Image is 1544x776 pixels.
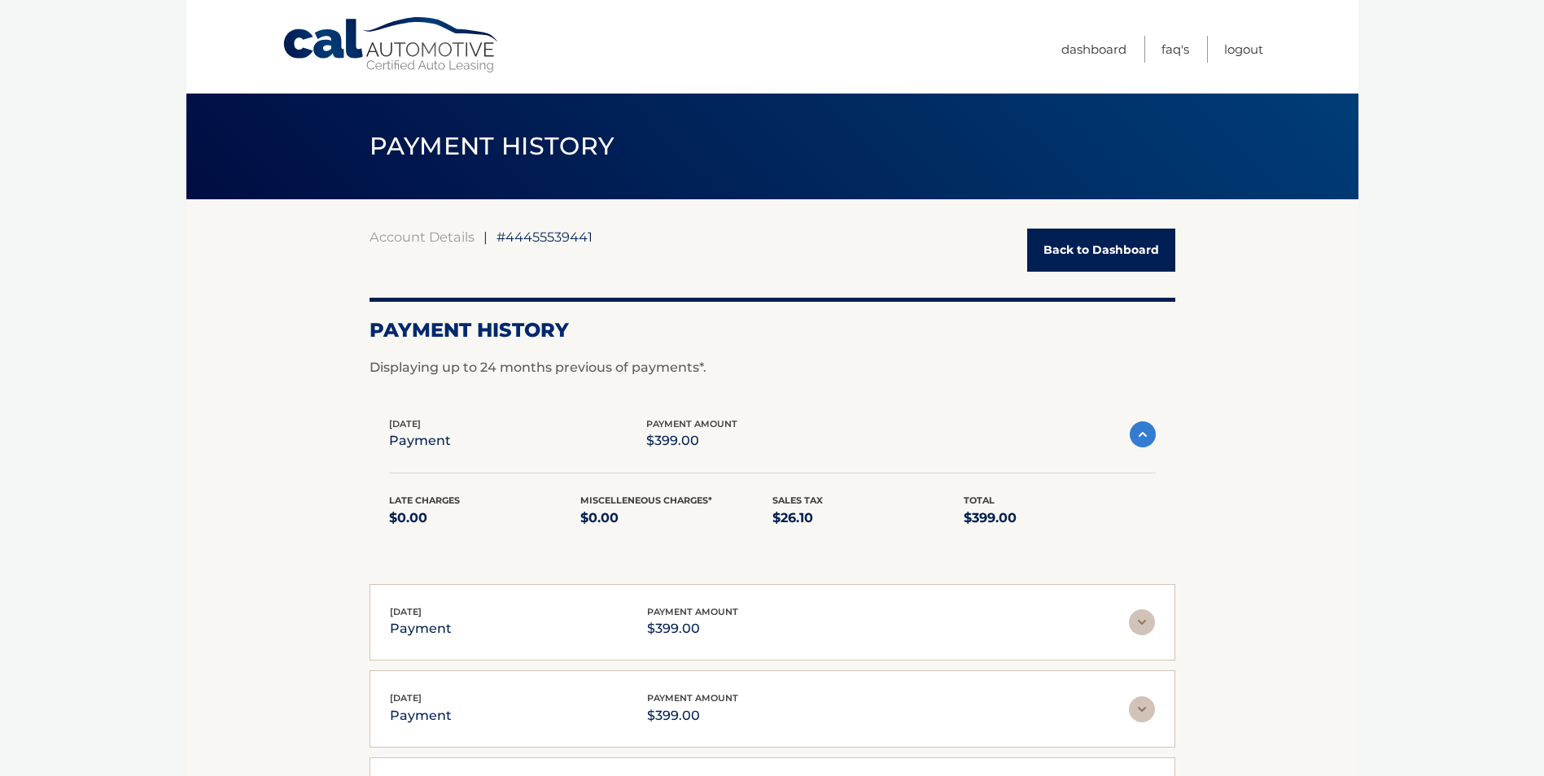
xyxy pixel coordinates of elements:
span: #44455539441 [496,229,593,245]
a: Account Details [370,229,475,245]
a: Cal Automotive [282,16,501,74]
a: Dashboard [1061,36,1126,63]
p: $26.10 [772,507,964,530]
span: [DATE] [390,606,422,617]
p: $399.00 [647,617,738,640]
a: Logout [1224,36,1263,63]
span: PAYMENT HISTORY [370,131,615,161]
p: $0.00 [389,507,581,530]
a: Back to Dashboard [1027,229,1175,272]
img: accordion-rest.svg [1129,696,1155,722]
span: Sales Tax [772,495,823,506]
p: payment [390,704,452,727]
span: Total [964,495,995,506]
span: payment amount [647,606,738,617]
span: payment amount [646,418,737,429]
p: $399.00 [646,429,737,452]
span: [DATE] [389,418,421,429]
p: $399.00 [964,507,1156,530]
img: accordion-active.svg [1130,421,1156,447]
span: Miscelleneous Charges* [580,495,712,506]
p: $0.00 [580,507,772,530]
span: [DATE] [390,692,422,704]
img: accordion-rest.svg [1129,609,1155,635]
h2: Payment History [370,318,1175,342]
p: $399.00 [647,704,738,727]
p: Displaying up to 24 months previous of payments*. [370,358,1175,377]
span: payment amount [647,692,738,704]
span: Late Charges [389,495,460,506]
a: FAQ's [1161,36,1189,63]
span: | [483,229,488,245]
p: payment [390,617,452,640]
p: payment [389,429,451,452]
